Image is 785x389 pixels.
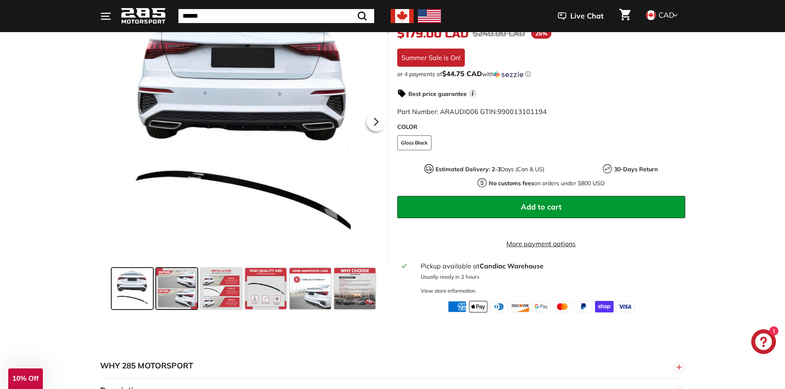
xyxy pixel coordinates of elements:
span: $44.75 CAD [442,69,482,78]
strong: 30-Days Return [614,165,658,173]
span: $179.00 CAD [397,27,469,41]
strong: Estimated Delivery: 2-3 [436,165,501,173]
img: paypal [574,301,593,312]
img: master [553,301,572,312]
div: Summer Sale is On! [397,49,465,67]
div: or 4 payments of$44.75 CADwithSezzle Click to learn more about Sezzle [397,70,685,78]
p: Days (Can & US) [436,165,544,174]
button: Live Chat [547,6,614,26]
span: 10% Off [12,375,38,382]
span: $240.00 CAD [473,28,525,39]
a: Cart [614,2,635,30]
input: Search [178,9,374,23]
img: shopify_pay [595,301,614,312]
img: Sezzle [494,71,523,78]
span: Live Chat [570,11,604,21]
img: Logo_285_Motorsport_areodynamics_components [121,7,166,26]
p: on orders under $800 USD [489,179,605,188]
strong: No customs fees [489,179,534,187]
div: Pickup available at [421,261,680,271]
span: 25% [531,28,551,39]
a: More payment options [397,239,685,249]
img: google_pay [532,301,551,312]
p: Usually ready in 2 hours [421,273,680,281]
img: apple_pay [469,301,487,312]
span: CAD [658,10,674,20]
img: discover [511,301,530,312]
strong: Candiac Warehouse [480,262,544,270]
div: 10% Off [8,368,43,389]
div: or 4 payments of with [397,70,685,78]
button: Add to cart [397,196,685,218]
img: diners_club [490,301,508,312]
span: 990013101194 [497,107,547,116]
strong: Best price guarantee [408,90,467,98]
button: WHY 285 MOTORSPORT [100,354,685,378]
span: Add to cart [521,202,562,212]
img: american_express [448,301,466,312]
label: COLOR [397,123,685,131]
inbox-online-store-chat: Shopify online store chat [749,329,778,356]
span: Part Number: ARAUDI006 GTIN: [397,107,547,116]
img: visa [616,301,635,312]
div: View store information [421,287,476,295]
span: i [469,89,477,97]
